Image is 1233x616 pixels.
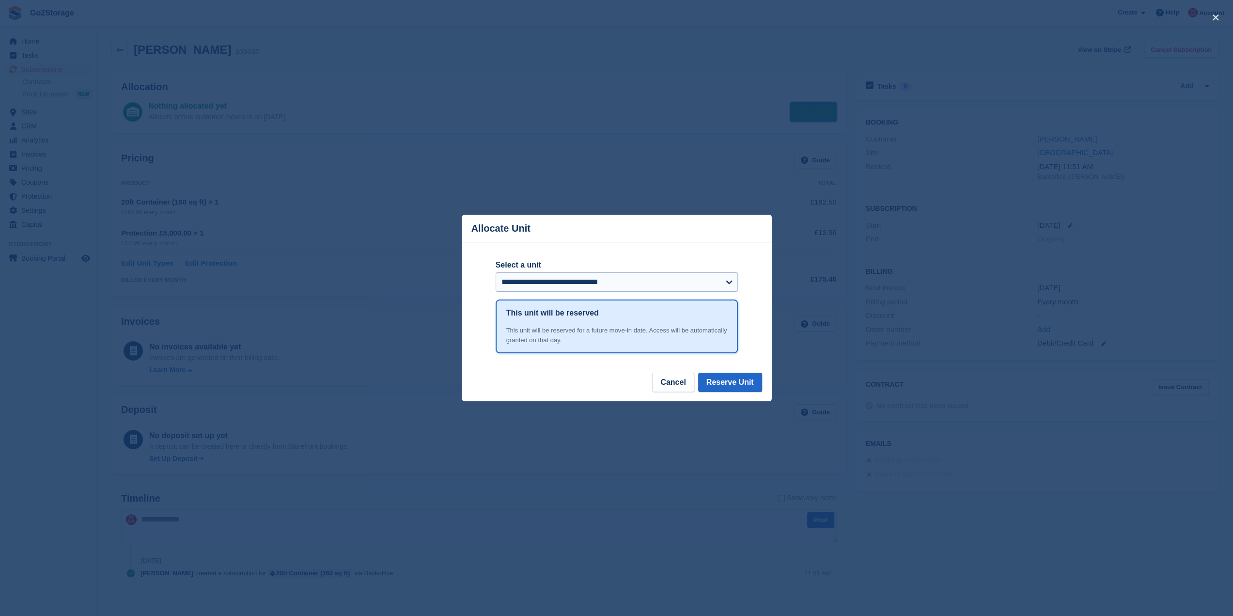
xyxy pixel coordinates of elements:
[471,223,531,234] p: Allocate Unit
[506,326,727,345] div: This unit will be reserved for a future move-in date. Access will be automatically granted on tha...
[1208,10,1223,25] button: close
[652,373,694,392] button: Cancel
[506,307,599,319] h1: This unit will be reserved
[496,259,738,271] label: Select a unit
[698,373,762,392] button: Reserve Unit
